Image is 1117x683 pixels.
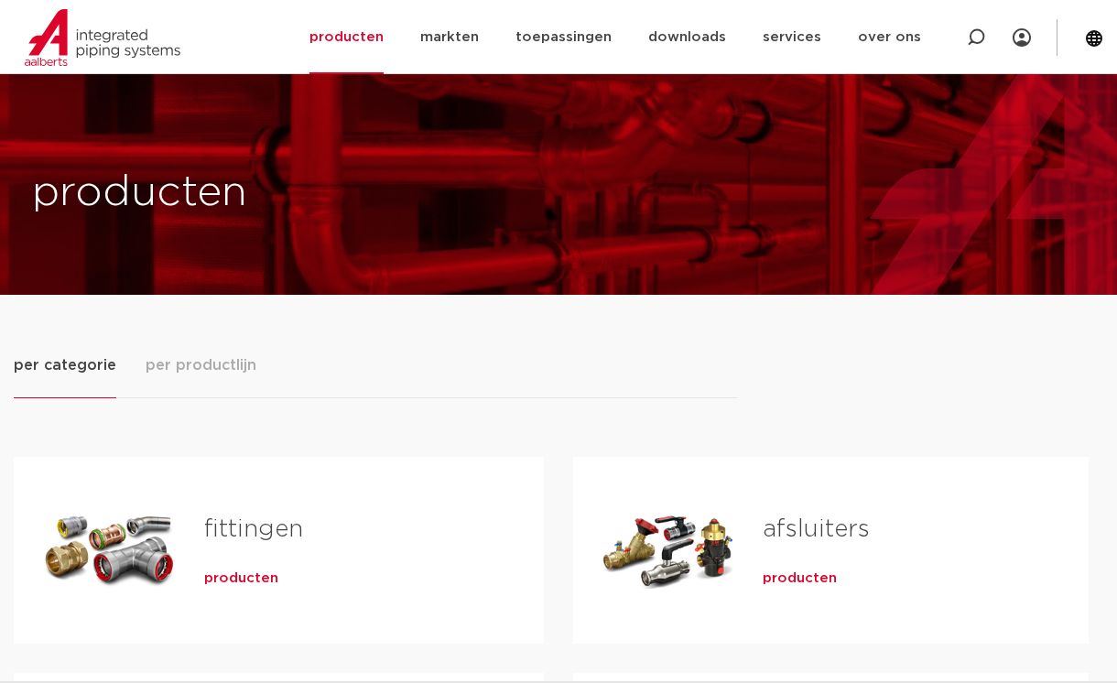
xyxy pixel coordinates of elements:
h1: producten [32,164,549,222]
a: producten [763,569,837,588]
span: per productlijn [146,354,256,376]
a: producten [204,569,278,588]
span: per categorie [14,354,116,376]
a: afsluiters [763,517,870,541]
a: fittingen [204,517,303,541]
